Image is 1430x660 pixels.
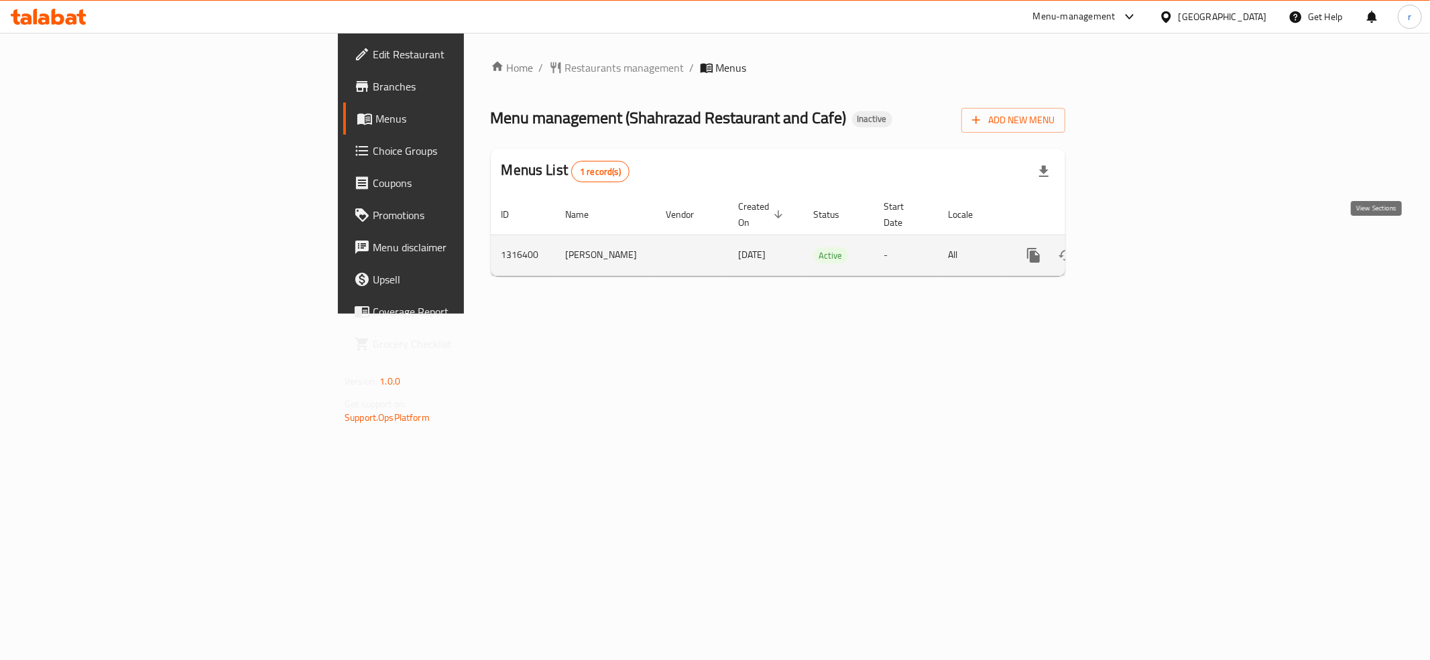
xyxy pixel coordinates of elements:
[949,206,991,222] span: Locale
[373,207,566,223] span: Promotions
[491,194,1157,276] table: enhanced table
[1408,9,1411,24] span: r
[343,199,577,231] a: Promotions
[373,175,566,191] span: Coupons
[373,143,566,159] span: Choice Groups
[501,160,630,182] h2: Menus List
[345,395,406,413] span: Get support on:
[565,60,684,76] span: Restaurants management
[814,206,857,222] span: Status
[343,263,577,295] a: Upsell
[491,103,847,133] span: Menu management ( Shahrazad Restaurant and Cafe )
[375,111,566,127] span: Menus
[343,38,577,70] a: Edit Restaurant
[852,111,892,127] div: Inactive
[373,46,566,62] span: Edit Restaurant
[491,60,1065,76] nav: breadcrumb
[1018,239,1050,271] button: more
[373,78,566,94] span: Branches
[345,409,430,426] a: Support.OpsPlatform
[555,235,656,275] td: [PERSON_NAME]
[343,70,577,103] a: Branches
[814,248,848,263] span: Active
[343,103,577,135] a: Menus
[549,60,684,76] a: Restaurants management
[938,235,1007,275] td: All
[572,166,629,178] span: 1 record(s)
[739,246,766,263] span: [DATE]
[501,206,527,222] span: ID
[1033,9,1116,25] div: Menu-management
[373,304,566,320] span: Coverage Report
[814,247,848,263] div: Active
[874,235,938,275] td: -
[343,167,577,199] a: Coupons
[343,295,577,328] a: Coverage Report
[739,198,787,230] span: Created On
[972,112,1055,129] span: Add New Menu
[373,271,566,287] span: Upsell
[1007,194,1157,235] th: Actions
[373,239,566,255] span: Menu disclaimer
[566,206,607,222] span: Name
[379,373,400,390] span: 1.0.0
[961,108,1065,133] button: Add New Menu
[852,113,892,125] span: Inactive
[1028,155,1060,188] div: Export file
[345,373,377,390] span: Version:
[1179,9,1267,24] div: [GEOGRAPHIC_DATA]
[343,231,577,263] a: Menu disclaimer
[716,60,747,76] span: Menus
[343,135,577,167] a: Choice Groups
[571,161,630,182] div: Total records count
[690,60,695,76] li: /
[666,206,712,222] span: Vendor
[884,198,922,230] span: Start Date
[373,336,566,352] span: Grocery Checklist
[343,328,577,360] a: Grocery Checklist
